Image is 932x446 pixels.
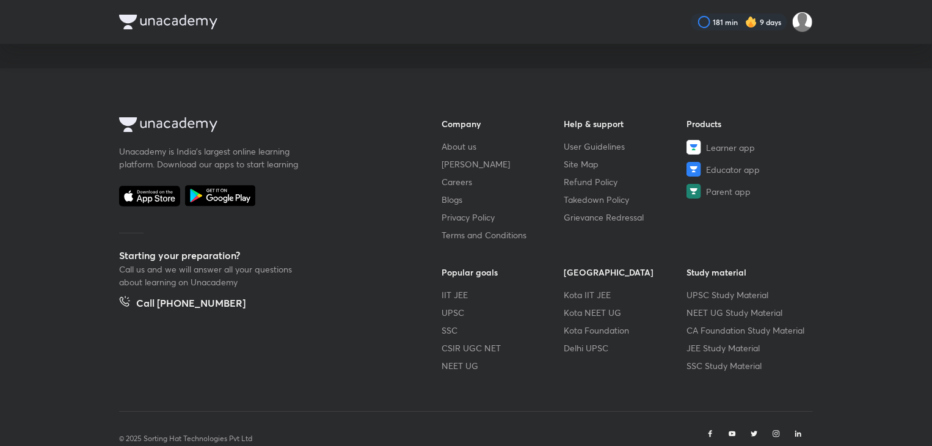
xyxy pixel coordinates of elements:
a: Terms and Conditions [442,228,564,241]
h6: Popular goals [442,266,564,279]
a: JEE Study Material [686,342,809,354]
a: Kota Foundation [564,324,687,337]
img: SP [792,12,813,32]
a: SSC [442,324,564,337]
a: Blogs [442,193,564,206]
p: Call us and we will answer all your questions about learning on Unacademy [119,263,302,288]
a: User Guidelines [564,140,687,153]
a: Learner app [686,140,809,155]
a: IIT JEE [442,288,564,301]
a: Delhi UPSC [564,342,687,354]
a: Company Logo [119,117,402,135]
a: CSIR UGC NET [442,342,564,354]
span: Careers [442,175,472,188]
a: Parent app [686,184,809,199]
a: Kota NEET UG [564,306,687,319]
a: UPSC Study Material [686,288,809,301]
a: Kota IIT JEE [564,288,687,301]
img: Parent app [686,184,701,199]
h6: Products [686,117,809,130]
a: About us [442,140,564,153]
a: Call [PHONE_NUMBER] [119,296,246,313]
a: NEET UG [442,359,564,372]
a: Grievance Redressal [564,211,687,224]
a: SSC Study Material [686,359,809,372]
img: Learner app [686,140,701,155]
img: streak [745,16,757,28]
span: Parent app [706,185,751,198]
a: NEET UG Study Material [686,306,809,319]
h6: [GEOGRAPHIC_DATA] [564,266,687,279]
img: Company Logo [119,117,217,132]
a: CA Foundation Study Material [686,324,809,337]
img: Educator app [686,162,701,177]
p: © 2025 Sorting Hat Technologies Pvt Ltd [119,433,252,444]
a: Takedown Policy [564,193,687,206]
h5: Call [PHONE_NUMBER] [136,296,246,313]
a: UPSC [442,306,564,319]
span: Learner app [706,141,755,154]
h6: Company [442,117,564,130]
a: Educator app [686,162,809,177]
p: Unacademy is India’s largest online learning platform. Download our apps to start learning [119,145,302,170]
a: Privacy Policy [442,211,564,224]
a: Refund Policy [564,175,687,188]
img: Company Logo [119,15,217,29]
h6: Study material [686,266,809,279]
h5: Starting your preparation? [119,248,402,263]
a: Site Map [564,158,687,170]
a: [PERSON_NAME] [442,158,564,170]
h6: Help & support [564,117,687,130]
a: Careers [442,175,564,188]
span: Educator app [706,163,760,176]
